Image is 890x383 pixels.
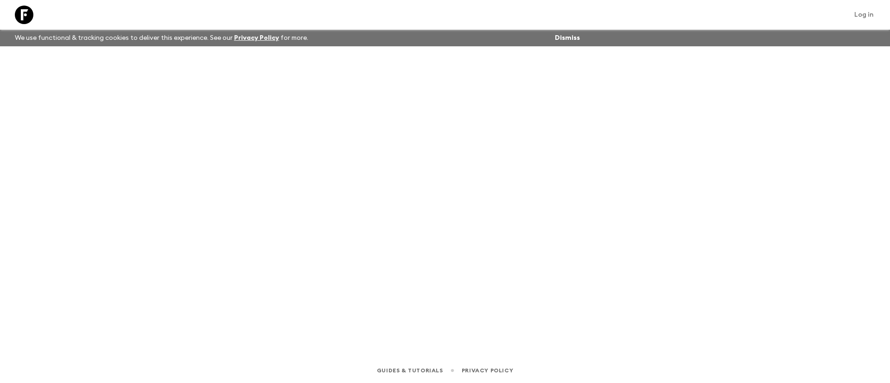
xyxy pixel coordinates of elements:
button: Dismiss [553,31,582,44]
p: We use functional & tracking cookies to deliver this experience. See our for more. [11,30,312,46]
a: Guides & Tutorials [377,365,443,376]
a: Privacy Policy [234,35,279,41]
a: Log in [849,8,879,21]
a: Privacy Policy [462,365,513,376]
